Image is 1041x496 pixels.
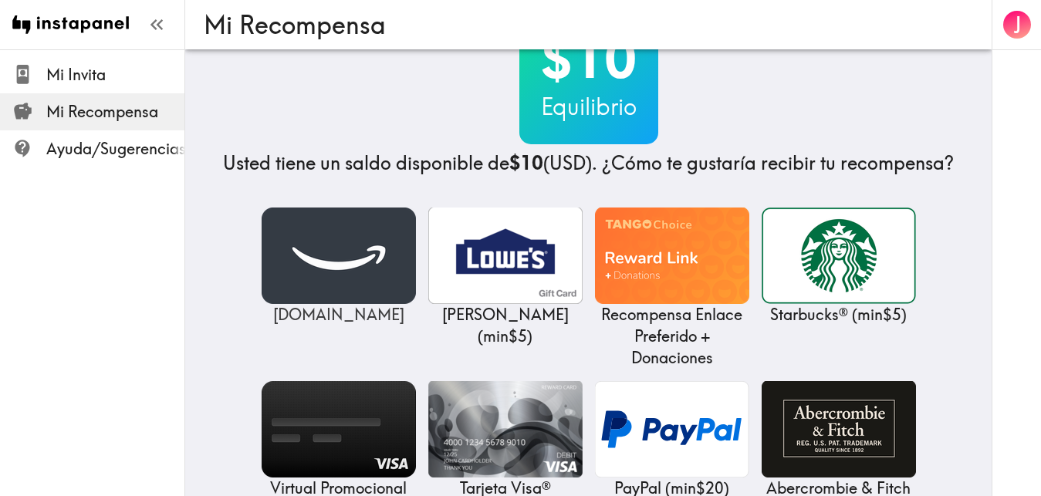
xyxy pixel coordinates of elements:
a: Starbucks®Starbucks® (min$5) [762,208,916,326]
img: PayPal [595,381,749,477]
b: $10 [509,151,543,174]
a: Reward Link Preferred + DonationsRecompensa Enlace Preferido + Donaciones [595,208,749,369]
p: Starbucks® ( min $5 ) [762,304,916,326]
img: Lowe's [428,208,583,304]
span: Mi Invita [46,64,184,86]
p: [DOMAIN_NAME] [262,304,416,326]
img: Abercrombie & Fitch [762,381,916,477]
h3: Mi Recompensa [204,10,961,39]
button: J [1002,9,1033,40]
span: J [1014,12,1022,39]
img: Reward Link Preferred + Donations [595,208,749,304]
p: Recompensa Enlace Preferido + Donaciones [595,304,749,369]
span: Ayuda/Sugerencias [46,138,186,160]
span: Mi Recompensa [46,101,184,123]
img: Visa® Prepaid Card USD [428,381,583,477]
h2: $10 [519,27,658,90]
h3: Equilibrio [519,90,658,123]
p: [PERSON_NAME] ( min $5 ) [428,304,583,347]
img: Starbucks® [762,208,916,304]
a: Amazon.com[DOMAIN_NAME] [262,208,416,326]
h4: Usted tiene un saldo disponible de (USD) . ¿Cómo te gustaría recibir tu recompensa? [223,150,954,177]
img: Amazon.com [262,208,416,304]
img: Virtual Promotional Visa® Prepaid Card USD [262,381,416,477]
a: Lowe's[PERSON_NAME] (min$5) [428,208,583,347]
